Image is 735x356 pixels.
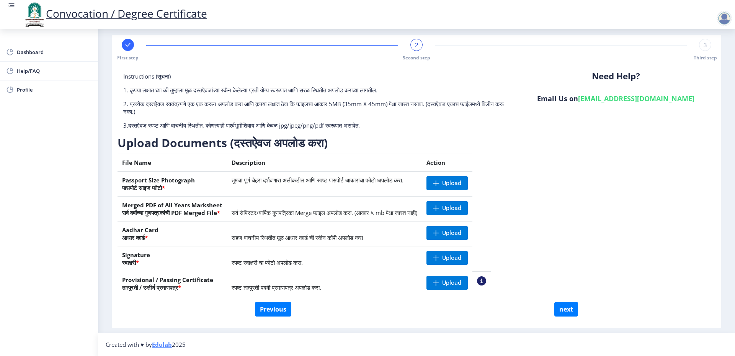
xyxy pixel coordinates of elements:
[117,54,139,61] span: First step
[118,197,227,221] th: Merged PDF of All Years Marksheet सर्व वर्षांच्या गुणपत्रकांची PDF Merged File
[578,94,694,103] a: [EMAIL_ADDRESS][DOMAIN_NAME]
[403,54,430,61] span: Second step
[477,276,486,285] nb-action: View Sample PDC
[704,41,707,49] span: 3
[123,121,510,129] p: 3.दस्तऐवज स्पष्ट आणि वाचनीय स्थितीत, कोणत्याही पार्श्वभूमीशिवाय आणि केवळ jpg/jpeg/png/pdf स्वरूपा...
[415,41,418,49] span: 2
[442,204,461,212] span: Upload
[232,284,321,291] span: स्पष्ट तात्पुरती पदवी प्रमाणपत्र अपलोड करा.
[118,271,227,296] th: Provisional / Passing Certificate तात्पुरती / उत्तीर्ण प्रमाणपत्र
[694,54,717,61] span: Third step
[442,254,461,262] span: Upload
[232,209,417,217] span: सर्व सेमिस्टर/वार्षिक गुणपत्रिका Merge फाइल अपलोड करा. (आकार ५ mb पेक्षा जास्त नाही)
[592,70,640,82] b: Need Help?
[118,171,227,197] th: Passport Size Photograph पासपोर्ट साइज फोटो
[118,221,227,246] th: Aadhar Card आधार कार्ड
[227,171,422,197] td: तुमचा पूर्ण चेहरा दर्शवणारा अलीकडील आणि स्पष्ट पासपोर्ट आकाराचा फोटो अपलोड करा.
[123,86,510,94] p: 1. कृपया लक्षात घ्या की तुम्हाला मूळ दस्तऐवजांच्या स्कॅन केलेल्या प्रती योग्य स्वरूपात आणि सरळ स्...
[23,6,207,21] a: Convocation / Degree Certificate
[123,100,510,115] p: 2. प्रत्येक दस्तऐवज स्वतंत्रपणे एक एक करून अपलोड करा आणि कृपया लक्षात ठेवा कि फाइलचा आकार 5MB (35...
[554,302,578,317] button: next
[422,154,472,172] th: Action
[442,229,461,237] span: Upload
[255,302,291,317] button: Previous
[17,85,92,94] span: Profile
[123,72,171,80] span: Instructions (सूचना)
[227,154,422,172] th: Description
[442,179,461,187] span: Upload
[232,234,363,241] span: सहज वाचनीय स्थितीत मूळ आधार कार्ड ची स्कॅन कॉपी अपलोड करा
[118,154,227,172] th: File Name
[522,94,710,103] h6: Email Us on
[17,66,92,75] span: Help/FAQ
[118,135,491,151] h3: Upload Documents (दस्तऐवज अपलोड करा)
[232,259,303,266] span: स्पष्ट स्वाक्षरी चा फोटो अपलोड करा.
[23,2,46,28] img: logo
[152,341,172,348] a: Edulab
[17,48,92,57] span: Dashboard
[118,246,227,271] th: Signature स्वाक्षरी
[106,341,186,348] span: Created with ♥ by 2025
[442,279,461,287] span: Upload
